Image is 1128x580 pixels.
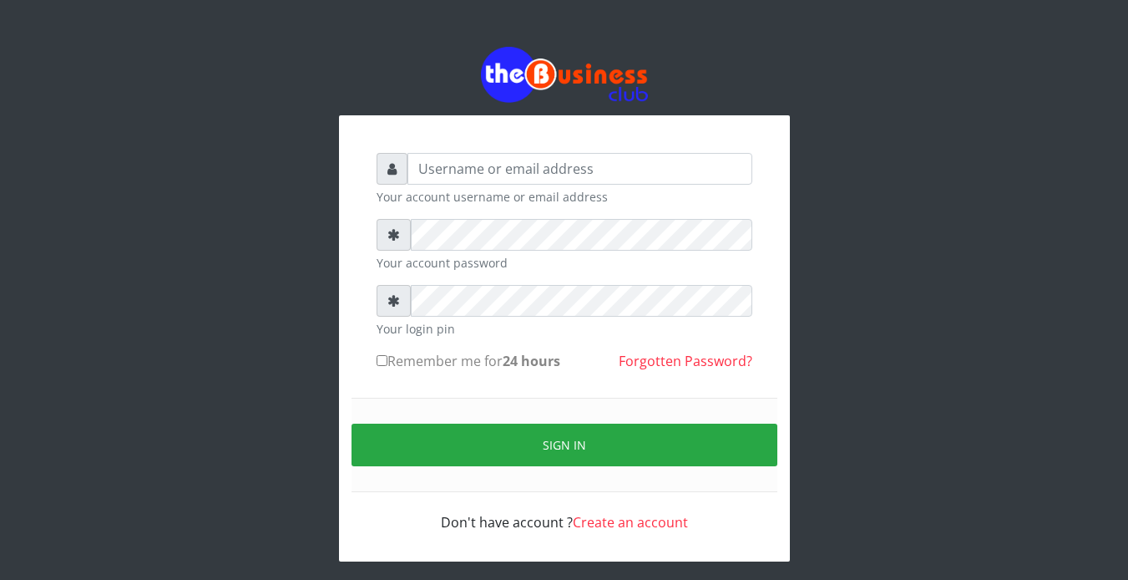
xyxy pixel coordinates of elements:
[407,153,752,185] input: Username or email address
[377,188,752,206] small: Your account username or email address
[619,352,752,370] a: Forgotten Password?
[573,513,688,532] a: Create an account
[503,352,560,370] b: 24 hours
[377,492,752,532] div: Don't have account ?
[377,320,752,338] small: Your login pin
[352,424,777,466] button: Sign in
[377,355,387,366] input: Remember me for24 hours
[377,351,560,371] label: Remember me for
[377,254,752,272] small: Your account password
